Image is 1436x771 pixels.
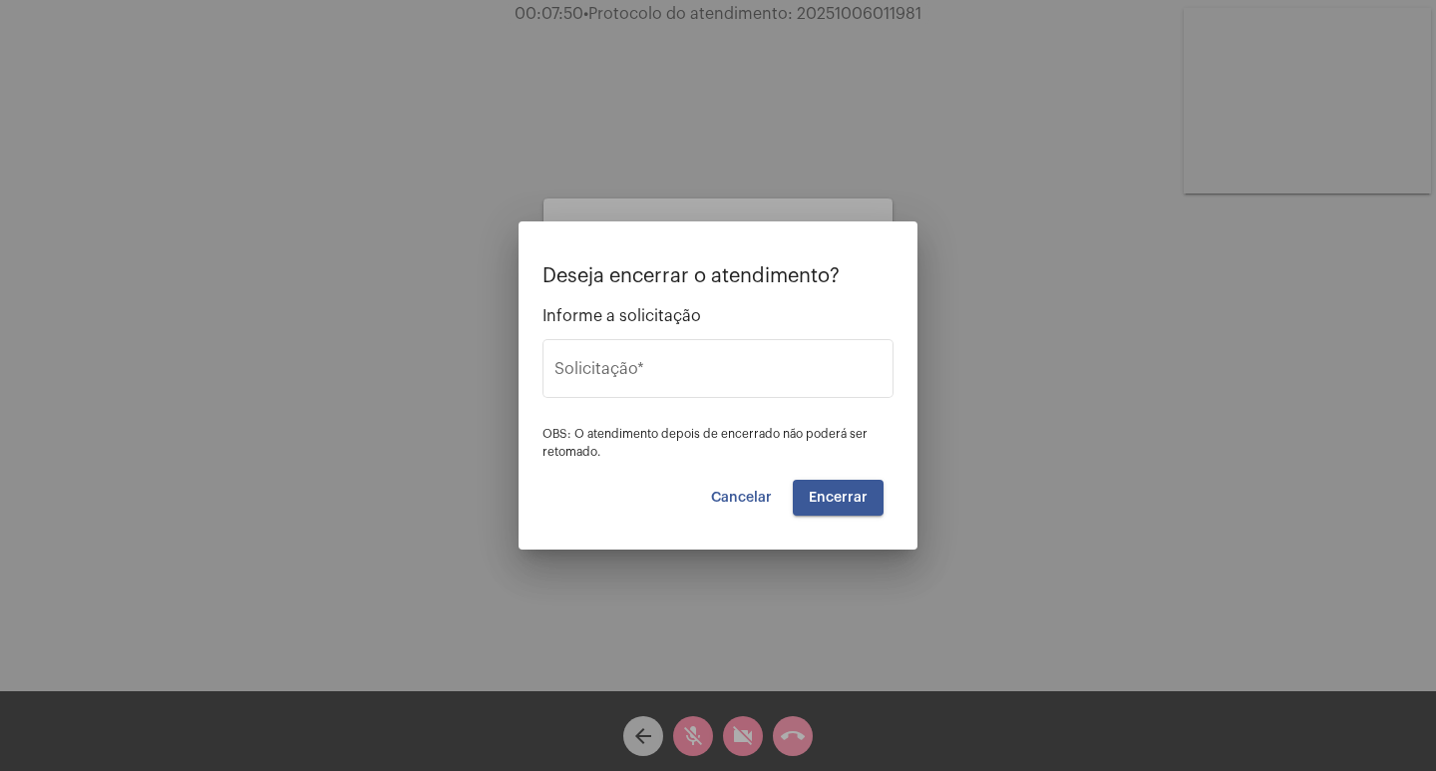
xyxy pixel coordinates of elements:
span: Cancelar [711,491,772,505]
span: Informe a solicitação [542,307,894,325]
span: OBS: O atendimento depois de encerrado não poderá ser retomado. [542,428,868,458]
button: Cancelar [695,480,788,516]
p: Deseja encerrar o atendimento? [542,265,894,287]
input: Buscar solicitação [554,364,882,382]
span: Encerrar [809,491,868,505]
button: Encerrar [793,480,884,516]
